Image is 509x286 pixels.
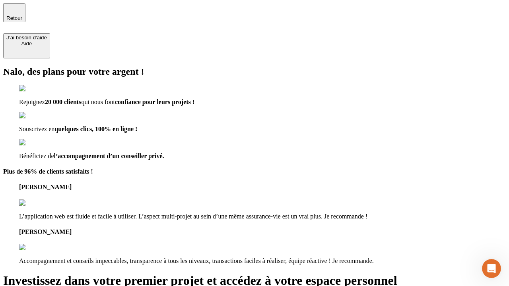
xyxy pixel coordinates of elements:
span: quelques clics, 100% en ligne ! [54,126,137,132]
img: reviews stars [19,199,58,207]
span: confiance pour leurs projets ! [115,99,194,105]
span: l’accompagnement d’un conseiller privé. [54,153,164,159]
span: Bénéficiez de [19,153,54,159]
iframe: Intercom live chat [482,259,501,278]
button: J’ai besoin d'aideAide [3,33,50,58]
span: Souscrivez en [19,126,54,132]
span: 20 000 clients [45,99,82,105]
p: L’application web est fluide et facile à utiliser. L’aspect multi-projet au sein d’une même assur... [19,213,506,220]
p: Accompagnement et conseils impeccables, transparence à tous les niveaux, transactions faciles à r... [19,257,506,265]
h4: [PERSON_NAME] [19,228,506,236]
h4: Plus de 96% de clients satisfaits ! [3,168,506,175]
img: checkmark [19,85,53,92]
h2: Nalo, des plans pour votre argent ! [3,66,506,77]
img: checkmark [19,112,53,119]
img: checkmark [19,139,53,146]
span: Retour [6,15,22,21]
img: reviews stars [19,244,58,251]
h4: [PERSON_NAME] [19,184,506,191]
span: qui nous font [81,99,115,105]
div: J’ai besoin d'aide [6,35,47,41]
button: Retour [3,3,25,22]
span: Rejoignez [19,99,45,105]
div: Aide [6,41,47,46]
